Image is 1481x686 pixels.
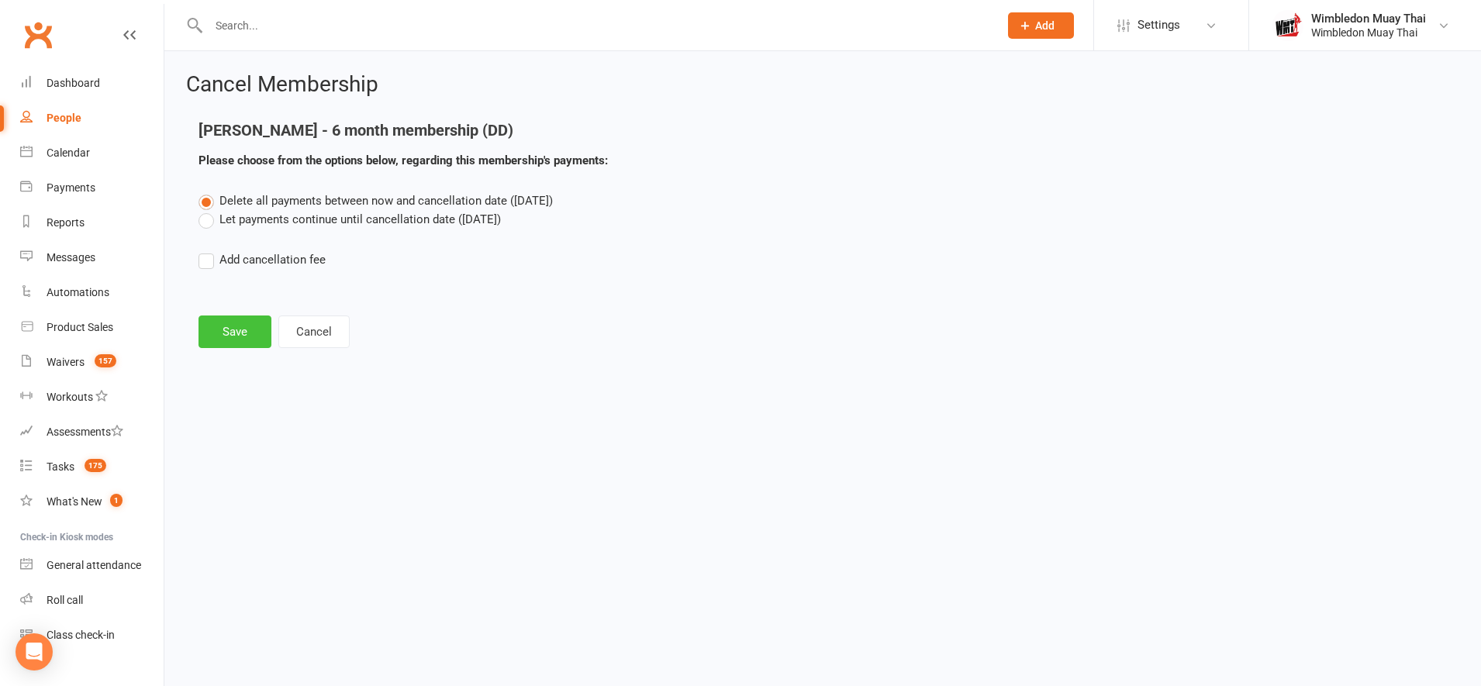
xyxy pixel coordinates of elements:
[47,495,102,508] div: What's New
[20,618,164,653] a: Class kiosk mode
[199,122,1023,139] h4: [PERSON_NAME] - 6 month membership (DD)
[47,594,83,606] div: Roll call
[20,136,164,171] a: Calendar
[47,77,100,89] div: Dashboard
[186,73,1459,97] h2: Cancel Membership
[20,66,164,101] a: Dashboard
[20,275,164,310] a: Automations
[47,356,85,368] div: Waivers
[19,16,57,54] a: Clubworx
[1008,12,1074,39] button: Add
[20,345,164,380] a: Waivers 157
[20,240,164,275] a: Messages
[16,633,53,670] div: Open Intercom Messenger
[47,181,95,194] div: Payments
[85,459,106,472] span: 175
[47,251,95,264] div: Messages
[47,147,90,159] div: Calendar
[1311,12,1426,26] div: Wimbledon Muay Thai
[1272,10,1303,41] img: thumb_image1638500057.png
[199,153,608,167] strong: Please choose from the options below, regarding this membership's payments:
[1138,8,1180,43] span: Settings
[47,286,109,298] div: Automations
[95,354,116,367] span: 157
[199,315,271,348] button: Save
[47,559,141,571] div: General attendance
[20,101,164,136] a: People
[47,629,115,641] div: Class check-in
[47,426,123,438] div: Assessments
[20,171,164,205] a: Payments
[47,321,113,333] div: Product Sales
[110,494,123,507] span: 1
[204,15,988,36] input: Search...
[20,205,164,240] a: Reports
[199,210,501,229] label: Let payments continue until cancellation date ([DATE])
[20,380,164,415] a: Workouts
[20,484,164,519] a: What's New1
[20,310,164,345] a: Product Sales
[20,450,164,484] a: Tasks 175
[47,460,74,473] div: Tasks
[278,315,350,348] button: Cancel
[1035,19,1055,32] span: Add
[20,548,164,583] a: General attendance kiosk mode
[20,583,164,618] a: Roll call
[1311,26,1426,40] div: Wimbledon Muay Thai
[47,216,85,229] div: Reports
[219,194,553,208] span: Delete all payments between now and cancellation date ([DATE])
[20,415,164,450] a: Assessments
[47,391,93,403] div: Workouts
[47,112,81,124] div: People
[199,250,326,269] label: Add cancellation fee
